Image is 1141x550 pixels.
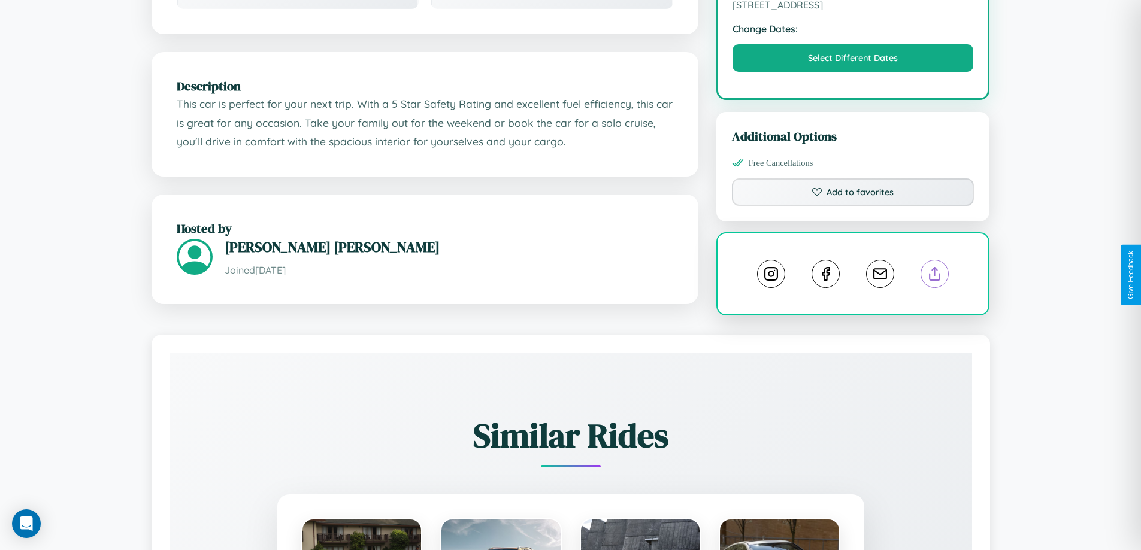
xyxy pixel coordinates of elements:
span: Free Cancellations [749,158,813,168]
div: Give Feedback [1127,251,1135,299]
strong: Change Dates: [733,23,974,35]
p: Joined [DATE] [225,262,673,279]
h3: [PERSON_NAME] [PERSON_NAME] [225,237,673,257]
h2: Description [177,77,673,95]
button: Add to favorites [732,178,974,206]
h3: Additional Options [732,127,974,145]
button: Select Different Dates [733,44,974,72]
h2: Hosted by [177,220,673,237]
p: This car is perfect for your next trip. With a 5 Star Safety Rating and excellent fuel efficiency... [177,95,673,151]
h2: Similar Rides [211,412,930,458]
div: Open Intercom Messenger [12,509,41,538]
